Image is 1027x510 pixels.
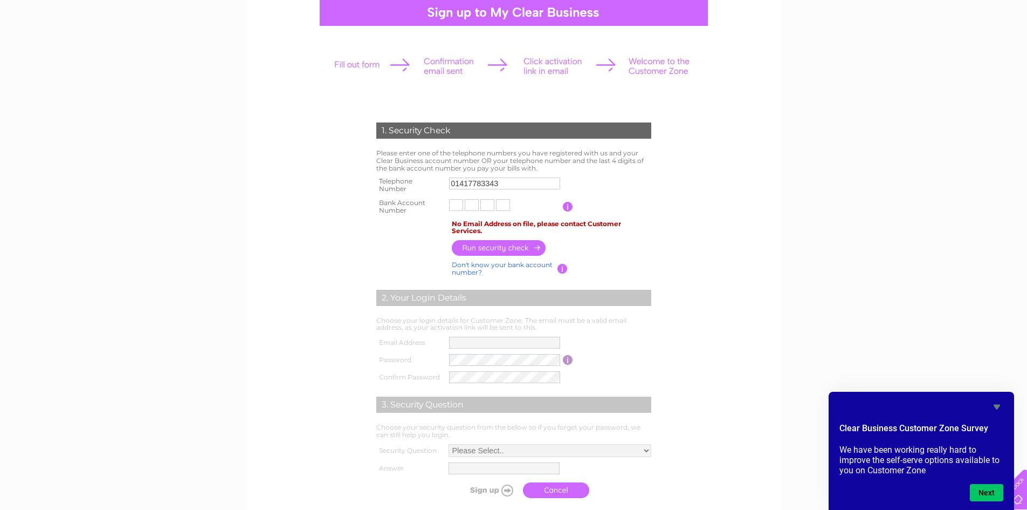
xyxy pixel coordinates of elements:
a: Blog [972,46,988,54]
th: Bank Account Number [374,196,447,217]
img: logo.png [36,28,91,61]
a: Water [876,46,897,54]
h2: Clear Business Customer Zone Survey [839,422,1003,440]
th: Password [374,351,447,369]
button: Next question [970,484,1003,501]
input: Information [563,355,573,365]
td: Choose your security question from the below so if you forget your password, we can still help yo... [374,421,654,441]
td: Choose your login details for Customer Zone. The email must be a valid email address, as your act... [374,314,654,335]
div: Clear Business is a trading name of Verastar Limited (registered in [GEOGRAPHIC_DATA] No. 3667643... [259,6,769,52]
div: 3. Security Question [376,397,651,413]
input: Information [563,202,573,212]
p: We have been working really hard to improve the self-serve options available to you on Customer Zone [839,445,1003,475]
a: Energy [903,46,927,54]
td: Please enter one of the telephone numbers you have registered with us and your Clear Business acc... [374,147,654,174]
a: Don't know your bank account number? [452,261,553,276]
th: Confirm Password [374,369,447,386]
a: 0333 014 3131 [824,5,898,19]
a: Contact [994,46,1021,54]
input: Submit [451,482,518,498]
a: Cancel [523,482,589,498]
input: Information [557,264,568,274]
th: Security Question [374,441,446,460]
button: Hide survey [990,400,1003,413]
div: 1. Security Check [376,123,651,139]
div: 2. Your Login Details [376,290,651,306]
th: Telephone Number [374,174,447,196]
th: Answer [374,460,446,477]
td: No Email Address on file, please contact Customer Services. [449,217,654,238]
a: Telecoms [933,46,966,54]
div: Clear Business Customer Zone Survey [839,400,1003,501]
th: Email Address [374,334,447,351]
